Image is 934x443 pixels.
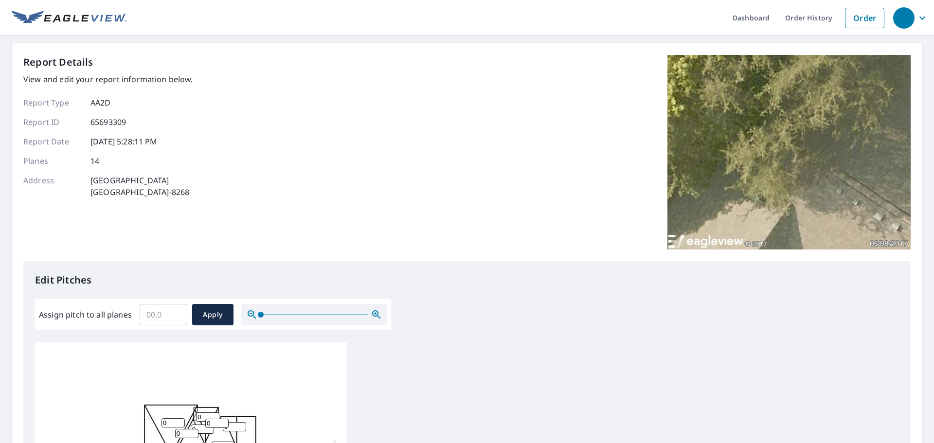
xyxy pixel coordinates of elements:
[90,97,111,108] p: AA2D
[23,73,193,85] p: View and edit your report information below.
[90,136,158,147] p: [DATE] 5:28:11 PM
[23,116,82,128] p: Report ID
[23,155,82,167] p: Planes
[23,175,82,198] p: Address
[23,55,93,70] p: Report Details
[12,11,126,25] img: EV Logo
[23,136,82,147] p: Report Date
[90,175,189,198] p: [GEOGRAPHIC_DATA] [GEOGRAPHIC_DATA]-8268
[667,55,911,249] img: Top image
[35,273,899,287] p: Edit Pitches
[90,155,99,167] p: 14
[90,116,126,128] p: 65693309
[845,8,884,28] a: Order
[200,309,226,321] span: Apply
[140,301,187,328] input: 00.0
[39,309,132,320] label: Assign pitch to all planes
[192,304,233,325] button: Apply
[23,97,82,108] p: Report Type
